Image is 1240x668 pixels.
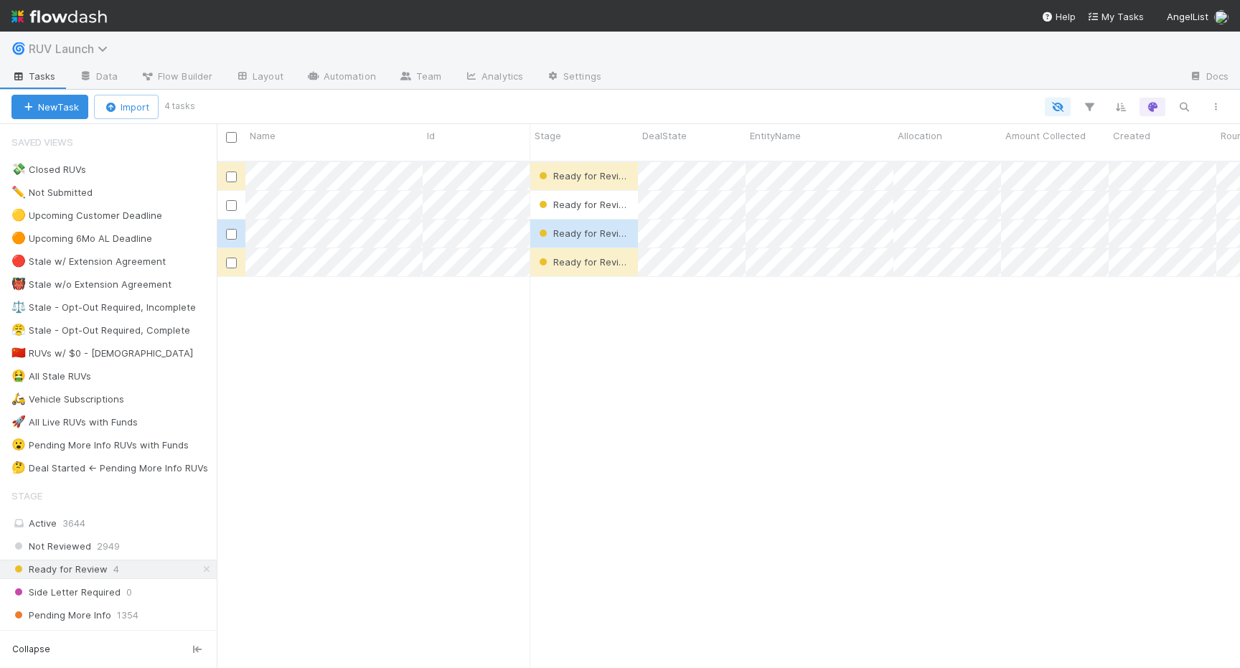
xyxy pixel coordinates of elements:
a: Layout [224,66,295,89]
span: Amount Collected [1005,128,1086,143]
span: Ready for Review [536,256,632,268]
span: Name [250,128,276,143]
span: 4 [113,560,119,578]
span: 😮 [11,438,26,451]
span: 🟡 [11,209,26,221]
div: Ready for Review [536,255,631,269]
span: Ready for Review [11,560,108,578]
input: Toggle Row Selected [226,171,237,182]
span: 🌀 [11,42,26,55]
div: Vehicle Subscriptions [11,390,124,408]
div: All Stale RUVs [11,367,91,385]
span: ✏️ [11,186,26,198]
span: Stage [11,481,42,510]
input: Toggle Row Selected [226,200,237,211]
span: 💸 [11,163,26,175]
div: Pending More Info RUVs with Funds [11,436,189,454]
span: 3644 [62,517,85,529]
a: Docs [1178,66,1240,89]
div: Ready for Review [536,169,631,183]
a: My Tasks [1087,9,1144,24]
span: 0 [126,583,132,601]
span: Collapse [12,643,50,656]
img: logo-inverted-e16ddd16eac7371096b0.svg [11,4,107,29]
span: Pending More Info [11,606,111,624]
a: Team [387,66,453,89]
a: Analytics [453,66,535,89]
div: All Live RUVs with Funds [11,413,138,431]
span: Id [427,128,435,143]
span: ⚖️ [11,301,26,313]
span: 🇨🇳 [11,347,26,359]
span: Flow Builder [141,69,212,83]
div: Not Submitted [11,184,93,202]
a: Settings [535,66,613,89]
span: 😤 [11,324,26,336]
button: Import [94,95,159,119]
span: 🤮 [11,370,26,382]
span: Launched [11,629,72,647]
span: My Tasks [1087,11,1144,22]
input: Toggle Row Selected [226,258,237,268]
a: Flow Builder [129,66,224,89]
span: Stage [535,128,561,143]
div: Stale - Opt-Out Required, Incomplete [11,298,196,316]
span: Ready for Review [536,227,632,239]
span: 👹 [11,278,26,290]
img: avatar_15e6a745-65a2-4f19-9667-febcb12e2fc8.png [1214,10,1229,24]
div: Closed RUVs [11,161,86,179]
div: Upcoming Customer Deadline [11,207,162,225]
input: Toggle Row Selected [226,229,237,240]
button: NewTask [11,95,88,119]
div: RUVs w/ $0 - [DEMOGRAPHIC_DATA] [11,344,193,362]
span: 1354 [117,606,138,624]
input: Toggle All Rows Selected [226,132,237,143]
span: 2949 [97,537,120,555]
span: Not Reviewed [11,537,91,555]
span: 🔴 [11,255,26,267]
small: 4 tasks [164,100,195,113]
div: Deal Started <- Pending More Info RUVs [11,459,208,477]
span: 🟠 [11,232,26,244]
span: EntityName [750,128,801,143]
div: Help [1041,9,1076,24]
span: Allocation [898,128,942,143]
div: Ready for Review [536,197,631,212]
div: Stale w/ Extension Agreement [11,253,166,271]
span: 🛵 [11,392,26,405]
div: Stale w/o Extension Agreement [11,276,172,293]
span: 3953 [78,629,101,647]
span: DealState [642,128,687,143]
span: Ready for Review [536,199,632,210]
span: 🚀 [11,415,26,428]
span: 🤔 [11,461,26,474]
span: Saved Views [11,128,73,156]
span: AngelList [1167,11,1208,22]
div: Active [11,514,213,532]
div: Upcoming 6Mo AL Deadline [11,230,152,248]
span: Ready for Review [536,170,632,182]
span: Side Letter Required [11,583,121,601]
a: Data [67,66,129,89]
span: RUV Launch [29,42,115,56]
div: Stale - Opt-Out Required, Complete [11,321,190,339]
a: Automation [295,66,387,89]
span: Tasks [11,69,56,83]
span: Created [1113,128,1150,143]
div: Ready for Review [536,226,631,240]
